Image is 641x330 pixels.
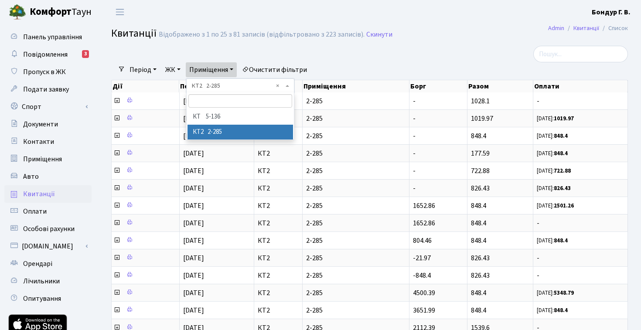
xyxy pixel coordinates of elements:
span: 1019.97 [471,114,493,123]
span: Пропуск в ЖК [23,67,66,77]
span: -848.4 [413,271,431,280]
span: Контакти [23,137,54,146]
span: 2-285 [306,289,406,296]
a: Період [126,62,160,77]
span: КТ2 [258,202,298,209]
a: Особові рахунки [4,220,92,238]
span: 2-285 [306,220,406,227]
th: Період [179,80,254,92]
span: - [413,166,416,176]
b: 2501.26 [554,202,574,210]
span: - [537,255,624,262]
li: КТ2 2-285 [188,125,293,140]
b: 5348.79 [554,289,574,297]
span: Оплати [23,207,47,216]
input: Пошук... [533,46,628,62]
small: [DATE]: [537,167,571,175]
span: Авто [23,172,39,181]
a: Приміщення [186,62,237,77]
span: Опитування [23,294,61,303]
span: Приміщення [23,154,62,164]
span: 1652.86 [413,201,435,211]
span: Особові рахунки [23,224,75,234]
a: ЖК [162,62,184,77]
b: 722.88 [554,167,571,175]
span: - [413,184,416,193]
span: [DATE] [183,114,204,123]
span: Видалити всі елементи [276,82,279,90]
span: [DATE] [183,306,204,315]
span: [DATE] [183,149,204,158]
button: Переключити навігацію [109,5,131,19]
span: КТ2 [258,289,298,296]
span: Повідомлення [23,50,68,59]
span: Квитанції [111,26,157,41]
span: - [413,149,416,158]
span: - [537,220,624,227]
span: КТ2 [258,185,298,192]
span: 2-285 [306,185,406,192]
span: 4500.39 [413,288,435,298]
span: КТ2 [258,167,298,174]
span: Подати заявку [23,85,69,94]
span: 848.4 [471,236,486,245]
span: Лічильники [23,276,60,286]
span: [DATE] [183,96,204,106]
span: - [413,96,416,106]
b: 848.4 [554,306,568,314]
a: Орендарі [4,255,92,272]
span: [DATE] [183,253,204,263]
span: 848.4 [471,218,486,228]
span: - [537,98,624,105]
div: Відображено з 1 по 25 з 81 записів (відфільтровано з 223 записів). [159,31,365,39]
a: Очистити фільтри [239,62,310,77]
span: [DATE] [183,271,204,280]
span: [DATE] [183,131,204,141]
span: 2-285 [306,237,406,244]
span: 804.46 [413,236,432,245]
a: Спорт [4,98,92,116]
span: 2-285 [306,255,406,262]
span: 848.4 [471,306,486,315]
small: [DATE]: [537,115,574,122]
span: 1028.1 [471,96,490,106]
a: Документи [4,116,92,133]
a: Бондур Г. В. [592,7,631,17]
span: [DATE] [183,184,204,193]
span: 2-285 [306,133,406,139]
span: Квитанції [23,189,55,199]
a: Панель управління [4,28,92,46]
span: 826.43 [471,253,490,263]
li: КТ 5-136 [188,109,293,125]
small: [DATE]: [537,237,568,245]
span: 2-285 [306,272,406,279]
span: 1652.86 [413,218,435,228]
b: 1019.97 [554,115,574,122]
small: [DATE]: [537,202,574,210]
span: КТ2 [258,255,298,262]
small: [DATE]: [537,289,574,297]
a: Приміщення [4,150,92,168]
span: 848.4 [471,201,486,211]
span: Таун [30,5,92,20]
span: КТ2 [258,237,298,244]
a: Авто [4,168,92,185]
a: Повідомлення3 [4,46,92,63]
span: [DATE] [183,288,204,298]
th: Приміщення [303,80,409,92]
span: 826.43 [471,184,490,193]
span: КТ2 [258,150,298,157]
span: 826.43 [471,271,490,280]
img: logo.png [9,3,26,21]
b: 848.4 [554,150,568,157]
span: [DATE] [183,201,204,211]
small: [DATE]: [537,184,571,192]
a: Пропуск в ЖК [4,63,92,81]
li: Список [599,24,628,33]
div: 3 [82,50,89,58]
span: 2-285 [306,115,406,122]
a: [DOMAIN_NAME] [4,238,92,255]
small: [DATE]: [537,132,568,140]
span: - [537,272,624,279]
